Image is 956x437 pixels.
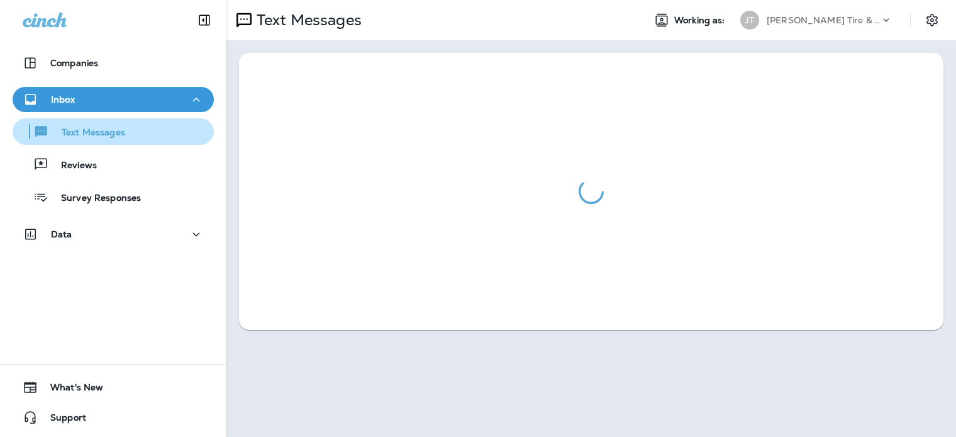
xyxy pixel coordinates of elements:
p: Companies [50,58,98,68]
p: [PERSON_NAME] Tire & Auto [767,15,880,25]
p: Survey Responses [48,193,141,205]
button: Data [13,222,214,247]
p: Data [51,229,72,239]
button: Companies [13,50,214,76]
button: Inbox [13,87,214,112]
p: Inbox [51,94,75,105]
button: Support [13,405,214,430]
p: Text Messages [252,11,362,30]
button: What's New [13,375,214,400]
div: JT [740,11,759,30]
span: What's New [38,382,103,397]
button: Survey Responses [13,184,214,210]
span: Support [38,412,86,428]
button: Text Messages [13,118,214,145]
button: Settings [921,9,943,31]
p: Reviews [48,160,97,172]
button: Reviews [13,151,214,178]
span: Working as: [674,15,728,26]
p: Text Messages [49,127,125,139]
button: Collapse Sidebar [187,8,222,33]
